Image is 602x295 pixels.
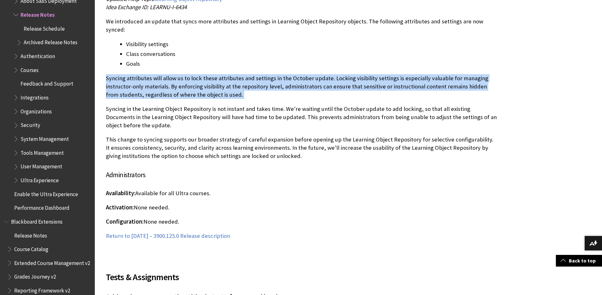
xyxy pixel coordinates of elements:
[106,203,498,212] p: None needed.
[24,23,65,32] span: Release Schedule
[126,59,498,68] li: Goals
[21,51,55,59] span: Authentication
[126,40,498,49] li: Visibility settings
[21,9,55,18] span: Release Notes
[106,105,498,130] p: Syncing in the Learning Object Repository is not instant and takes time. We're waiting until the ...
[556,255,602,267] a: Back to top
[126,50,498,58] li: Class conversations
[106,263,498,284] h2: Tests & Assignments
[106,204,134,211] span: Activation:
[106,74,498,99] p: Syncing attributes will allow us to lock these attributes and settings in the October update. Loc...
[21,120,40,129] span: Security
[106,135,498,160] p: This change to syncing supports our broader strategy of careful expansion before opening up the L...
[14,244,48,252] span: Course Catalog
[21,161,62,170] span: User Management
[14,258,90,266] span: Extended Course Management v2
[106,3,187,11] span: Idea Exchange ID: LEARNU-I-6434
[21,175,59,184] span: Ultra Experience
[21,65,39,73] span: Courses
[106,232,230,240] a: Return to [DATE] – 3900.125.0 Release description
[106,17,498,34] p: We introduced an update that syncs more attributes and settings in Learning Object Repository obj...
[21,79,73,87] span: Feedback and Support
[14,202,70,211] span: Performance Dashboard
[14,272,56,280] span: Grades Journey v2
[21,92,49,101] span: Integrations
[106,190,135,197] span: Availability:
[21,134,69,142] span: System Management
[106,189,498,197] p: Available for all Ultra courses.
[21,106,52,115] span: Organizations
[106,218,498,226] p: None needed.
[14,285,70,294] span: Reporting Framework v2
[24,37,77,46] span: Archived Release Notes
[11,216,63,225] span: Blackboard Extensions
[106,218,143,225] span: Configuration:
[14,230,47,239] span: Release Notes
[14,189,78,197] span: Enable the Ultra Experience
[21,147,64,156] span: Tools Management
[106,170,498,180] h4: Administrators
